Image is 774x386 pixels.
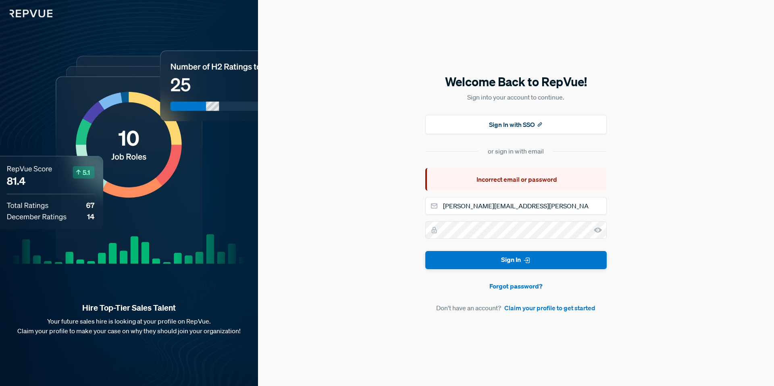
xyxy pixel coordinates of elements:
[425,168,607,191] div: Incorrect email or password
[425,115,607,134] button: Sign In with SSO
[425,73,607,90] h5: Welcome Back to RepVue!
[425,303,607,313] article: Don't have an account?
[13,303,245,313] strong: Hire Top-Tier Sales Talent
[425,251,607,269] button: Sign In
[425,281,607,291] a: Forgot password?
[488,146,544,156] div: or sign in with email
[425,92,607,102] p: Sign into your account to continue.
[504,303,595,313] a: Claim your profile to get started
[425,197,607,215] input: Email address
[13,316,245,336] p: Your future sales hire is looking at your profile on RepVue. Claim your profile to make your case...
